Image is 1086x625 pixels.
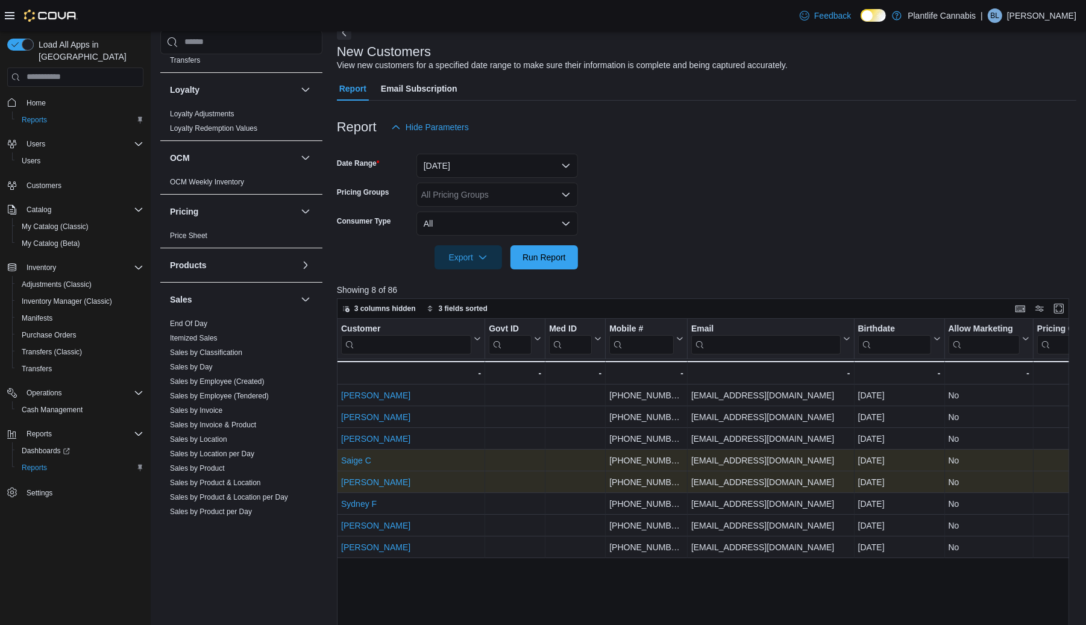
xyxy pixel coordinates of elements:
[27,98,46,108] span: Home
[22,297,112,306] span: Inventory Manager (Classic)
[609,518,683,533] div: [PHONE_NUMBER]
[17,277,143,292] span: Adjustments (Classic)
[17,311,143,325] span: Manifests
[27,205,51,215] span: Catalog
[858,323,931,354] div: Birthdate
[17,277,96,292] a: Adjustments (Classic)
[341,542,410,552] a: [PERSON_NAME]
[1032,301,1047,316] button: Display options
[160,228,322,248] div: Pricing
[609,366,683,380] div: -
[489,323,541,354] button: Govt ID
[17,219,143,234] span: My Catalog (Classic)
[22,446,70,456] span: Dashboards
[337,187,389,197] label: Pricing Groups
[948,323,1019,354] div: Allow Marketing
[337,216,391,226] label: Consumer Type
[298,292,313,307] button: Sales
[988,8,1002,23] div: Bruno Leest
[439,304,488,313] span: 3 fields sorted
[7,89,143,533] nav: Complex example
[416,154,578,178] button: [DATE]
[2,259,148,276] button: Inventory
[691,323,841,354] div: Email
[489,323,532,334] div: Govt ID
[17,294,143,309] span: Inventory Manager (Classic)
[381,77,457,101] span: Email Subscription
[22,115,47,125] span: Reports
[341,323,471,354] div: Customer URL
[341,521,410,530] a: [PERSON_NAME]
[948,453,1029,468] div: No
[948,518,1029,533] div: No
[170,110,234,118] a: Loyalty Adjustments
[609,323,674,334] div: Mobile #
[22,485,143,500] span: Settings
[17,345,87,359] a: Transfers (Classic)
[170,152,190,164] h3: OCM
[22,137,143,151] span: Users
[691,410,850,424] div: [EMAIL_ADDRESS][DOMAIN_NAME]
[170,84,296,96] button: Loyalty
[858,432,940,446] div: [DATE]
[691,388,850,403] div: [EMAIL_ADDRESS][DOMAIN_NAME]
[170,56,200,64] a: Transfers
[609,497,683,511] div: [PHONE_NUMBER]
[298,151,313,165] button: OCM
[22,427,57,441] button: Reports
[22,330,77,340] span: Purchase Orders
[341,499,377,509] a: Sydney F
[170,231,207,240] a: Price Sheet
[609,323,674,354] div: Mobile #
[948,497,1029,511] div: No
[160,107,322,140] div: Loyalty
[341,412,410,422] a: [PERSON_NAME]
[609,453,683,468] div: [PHONE_NUMBER]
[406,121,469,133] span: Hide Parameters
[22,364,52,374] span: Transfers
[17,236,85,251] a: My Catalog (Beta)
[948,323,1019,334] div: Allow Marketing
[691,323,841,334] div: Email
[22,178,66,193] a: Customers
[609,540,683,554] div: [PHONE_NUMBER]
[170,377,265,386] a: Sales by Employee (Created)
[17,236,143,251] span: My Catalog (Beta)
[858,475,940,489] div: [DATE]
[489,323,532,354] div: Govt ID
[24,10,78,22] img: Cova
[170,492,288,502] span: Sales by Product & Location per Day
[12,442,148,459] a: Dashboards
[814,10,851,22] span: Feedback
[160,316,322,524] div: Sales
[22,95,143,110] span: Home
[17,460,52,475] a: Reports
[17,362,57,376] a: Transfers
[17,328,143,342] span: Purchase Orders
[170,362,213,372] span: Sales by Day
[341,323,481,354] button: Customer
[337,59,788,72] div: View new customers for a specified date range to make sure their information is complete and bein...
[17,444,143,458] span: Dashboards
[691,453,850,468] div: [EMAIL_ADDRESS][DOMAIN_NAME]
[861,9,886,22] input: Dark Mode
[339,77,366,101] span: Report
[858,518,940,533] div: [DATE]
[170,406,222,415] a: Sales by Invoice
[22,96,51,110] a: Home
[422,301,492,316] button: 3 fields sorted
[561,190,571,199] button: Open list of options
[341,434,410,444] a: [PERSON_NAME]
[22,222,89,231] span: My Catalog (Classic)
[17,154,45,168] a: Users
[22,239,80,248] span: My Catalog (Beta)
[17,328,81,342] a: Purchase Orders
[337,25,351,40] button: Next
[858,497,940,511] div: [DATE]
[341,477,410,487] a: [PERSON_NAME]
[27,488,52,498] span: Settings
[170,55,200,65] span: Transfers
[22,405,83,415] span: Cash Management
[170,363,213,371] a: Sales by Day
